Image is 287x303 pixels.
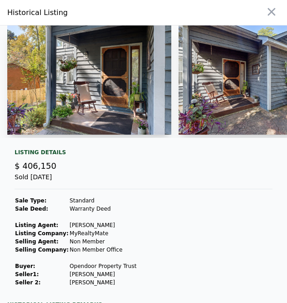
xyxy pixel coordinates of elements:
[15,247,69,253] strong: Selling Company:
[69,270,137,278] td: [PERSON_NAME]
[69,237,137,246] td: Non Member
[7,25,171,135] img: Property Img
[15,149,272,160] div: Listing Details
[7,7,194,18] div: Historical Listing
[15,206,48,212] strong: Sale Deed:
[69,205,137,213] td: Warranty Deed
[69,221,137,229] td: [PERSON_NAME]
[15,230,68,237] strong: Listing Company:
[15,263,35,269] strong: Buyer :
[69,246,137,254] td: Non Member Office
[15,172,272,189] div: Sold [DATE]
[15,271,39,278] strong: Seller 1 :
[69,229,137,237] td: MyRealtyMate
[69,197,137,205] td: Standard
[15,197,46,204] strong: Sale Type:
[69,262,137,270] td: Opendoor Property Trust
[15,238,59,245] strong: Selling Agent:
[15,279,41,286] strong: Seller 2:
[69,278,137,287] td: [PERSON_NAME]
[15,161,56,171] span: $ 406,150
[15,222,58,228] strong: Listing Agent:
